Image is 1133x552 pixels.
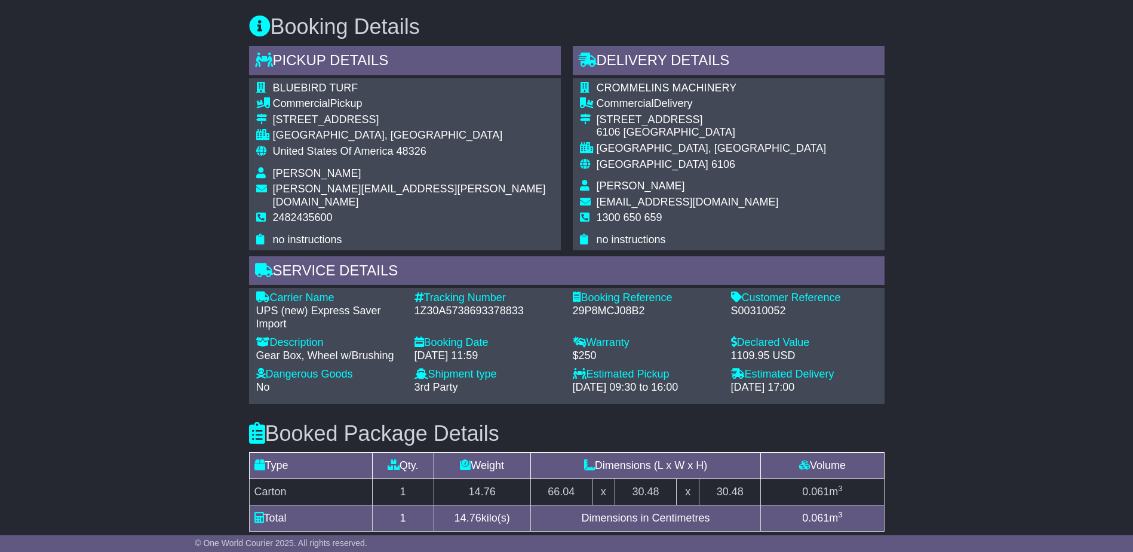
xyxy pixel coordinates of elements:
div: Warranty [573,336,719,349]
h3: Booked Package Details [249,422,885,446]
span: No [256,381,270,393]
span: no instructions [273,234,342,246]
div: 1109.95 USD [731,349,877,363]
td: x [677,479,699,505]
td: 14.76 [434,479,530,505]
td: m [761,505,884,532]
td: Dimensions (L x W x H) [530,453,761,479]
td: Total [249,505,372,532]
div: [DATE] 09:30 to 16:00 [573,381,719,394]
td: m [761,479,884,505]
span: 3rd Party [414,381,458,393]
div: Pickup [273,97,554,111]
td: x [592,479,615,505]
td: Volume [761,453,884,479]
div: Estimated Pickup [573,368,719,381]
td: Dimensions in Centimetres [530,505,761,532]
td: Weight [434,453,530,479]
div: Pickup Details [249,46,561,78]
div: Delivery [597,97,827,111]
td: 1 [372,505,434,532]
div: Delivery Details [573,46,885,78]
span: United States Of America [273,145,394,157]
span: 1300 650 659 [597,211,662,223]
span: 14.76 [455,512,481,524]
td: Carton [249,479,372,505]
td: 30.48 [699,479,761,505]
span: Commercial [597,97,654,109]
td: 1 [372,479,434,505]
div: Description [256,336,403,349]
span: [PERSON_NAME] [273,167,361,179]
span: 6106 [711,158,735,170]
div: Customer Reference [731,292,877,305]
h3: Booking Details [249,15,885,39]
sup: 3 [838,510,843,519]
span: 48326 [397,145,426,157]
div: Estimated Delivery [731,368,877,381]
span: [PERSON_NAME] [597,180,685,192]
div: 6106 [GEOGRAPHIC_DATA] [597,126,827,139]
div: Dangerous Goods [256,368,403,381]
span: [PERSON_NAME][EMAIL_ADDRESS][PERSON_NAME][DOMAIN_NAME] [273,183,546,208]
div: Shipment type [414,368,561,381]
td: kilo(s) [434,505,530,532]
span: 2482435600 [273,211,333,223]
div: Tracking Number [414,292,561,305]
div: 1Z30A5738693378833 [414,305,561,318]
div: [STREET_ADDRESS] [597,114,827,127]
div: Booking Date [414,336,561,349]
td: 66.04 [530,479,592,505]
div: [GEOGRAPHIC_DATA], [GEOGRAPHIC_DATA] [597,142,827,155]
div: 29P8MCJ08B2 [573,305,719,318]
span: CROMMELINS MACHINERY [597,82,737,94]
div: UPS (new) Express Saver Import [256,305,403,330]
div: Booking Reference [573,292,719,305]
td: Qty. [372,453,434,479]
sup: 3 [838,484,843,493]
div: [DATE] 17:00 [731,381,877,394]
span: 0.061 [802,486,829,498]
div: Carrier Name [256,292,403,305]
span: © One World Courier 2025. All rights reserved. [195,538,367,548]
div: S00310052 [731,305,877,318]
div: [GEOGRAPHIC_DATA], [GEOGRAPHIC_DATA] [273,129,554,142]
div: Gear Box, Wheel w/Brushing [256,349,403,363]
span: [GEOGRAPHIC_DATA] [597,158,708,170]
span: no instructions [597,234,666,246]
span: BLUEBIRD TURF [273,82,358,94]
div: [STREET_ADDRESS] [273,114,554,127]
div: Declared Value [731,336,877,349]
td: 30.48 [615,479,676,505]
div: Service Details [249,256,885,289]
div: [DATE] 11:59 [414,349,561,363]
span: 0.061 [802,512,829,524]
span: Commercial [273,97,330,109]
span: [EMAIL_ADDRESS][DOMAIN_NAME] [597,196,779,208]
td: Type [249,453,372,479]
div: $250 [573,349,719,363]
